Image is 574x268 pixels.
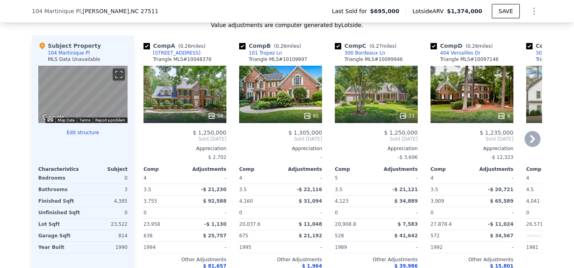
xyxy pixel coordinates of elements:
div: 404 Versailles Dr [440,50,481,56]
span: $695,000 [370,7,399,15]
div: - [474,207,513,218]
div: Comp [239,166,281,172]
span: -$ 12,323 [490,155,513,160]
span: ( miles) [462,43,496,49]
div: Adjustments [185,166,226,172]
button: SAVE [492,4,520,18]
div: [STREET_ADDRESS] [153,50,201,56]
span: -$ 20,721 [488,187,513,192]
div: 1989 [335,242,375,253]
span: 528 [335,233,344,239]
span: 26,571.6 [526,221,547,227]
div: 0 [85,172,128,184]
div: MLS Data Unavailable [48,56,100,63]
button: Show Options [526,3,542,19]
div: Appreciation [239,145,322,152]
span: 104 Martinique Pl [32,7,81,15]
span: 0 [335,210,338,215]
div: Subject [83,166,128,172]
div: 4.5 [526,184,566,195]
div: 4,385 [85,196,128,207]
span: 0.26 [180,43,191,49]
span: $ 7,583 [398,221,418,227]
div: - [474,172,513,184]
span: 4 [143,175,147,181]
div: Comp [431,166,472,172]
div: - [282,242,322,253]
div: Street View [38,66,128,123]
span: 4,041 [526,198,540,204]
div: - [378,207,418,218]
span: 0 [431,210,434,215]
div: Comp [526,166,568,172]
button: Map Data [58,117,75,123]
span: 4 [526,175,529,181]
span: $ 34,889 [394,198,418,204]
span: 0.26 [276,43,287,49]
div: 23,522 [85,219,128,230]
div: Triangle MLS # 10097146 [440,56,499,63]
span: 4 [431,175,434,181]
div: Comp A [143,42,208,50]
div: Appreciation [431,145,513,152]
span: $ 21,192 [299,233,322,239]
span: 0.26 [468,43,478,49]
div: Unfinished Sqft [38,207,81,218]
span: $ 31,094 [299,198,322,204]
div: Other Adjustments [239,256,322,263]
span: 20,908.8 [335,221,356,227]
div: - [239,152,322,163]
div: - [187,207,226,218]
div: Bathrooms [38,184,81,195]
div: 814 [85,230,128,241]
div: 300 Bordeaux Ln [344,50,385,56]
span: 0 [239,210,242,215]
span: ( miles) [271,43,304,49]
span: $ 34,567 [490,233,513,239]
button: Toggle fullscreen view [113,68,125,80]
span: , NC 27511 [129,8,159,14]
a: Open this area in Google Maps (opens a new window) [40,113,67,123]
div: 104 Martinique Pl [48,50,90,56]
div: 73 [399,112,415,120]
div: 8 [497,112,510,120]
div: Finished Sqft [38,196,81,207]
div: 1990 [85,242,128,253]
span: 27,878.4 [431,221,452,227]
div: 85 [303,112,319,120]
a: 300 Bordeaux Ln [335,50,385,56]
span: , [PERSON_NAME] [81,7,158,15]
a: Terms (opens in new tab) [79,118,90,122]
div: Triangle MLS # 10109897 [249,56,307,63]
div: - [378,172,418,184]
span: $ 1,250,000 [193,129,226,136]
div: Adjustments [472,166,513,172]
div: Appreciation [143,145,226,152]
span: 0 [143,210,147,215]
span: $ 2,702 [208,155,226,160]
span: -$ 22,116 [297,187,322,192]
span: 4,160 [239,198,253,204]
div: 58 [208,112,223,120]
div: 3.5 [239,184,279,195]
div: 3.5 [335,184,375,195]
div: 0 [85,207,128,218]
span: -$ 1,130 [204,221,226,227]
div: Other Adjustments [431,256,513,263]
div: 1995 [239,242,279,253]
div: Appreciation [335,145,418,152]
span: $ 1,235,000 [480,129,513,136]
div: - [187,172,226,184]
div: Comp [335,166,376,172]
span: Sold [DATE] [431,136,513,142]
span: Lotside ARV [413,7,447,15]
div: 3 [85,184,128,195]
span: 20,037.6 [239,221,260,227]
div: - [378,242,418,253]
div: Adjustments [376,166,418,172]
span: 5 [335,175,338,181]
span: ( miles) [366,43,400,49]
div: - [282,172,322,184]
span: $ 25,757 [203,233,226,239]
span: 4,123 [335,198,348,204]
